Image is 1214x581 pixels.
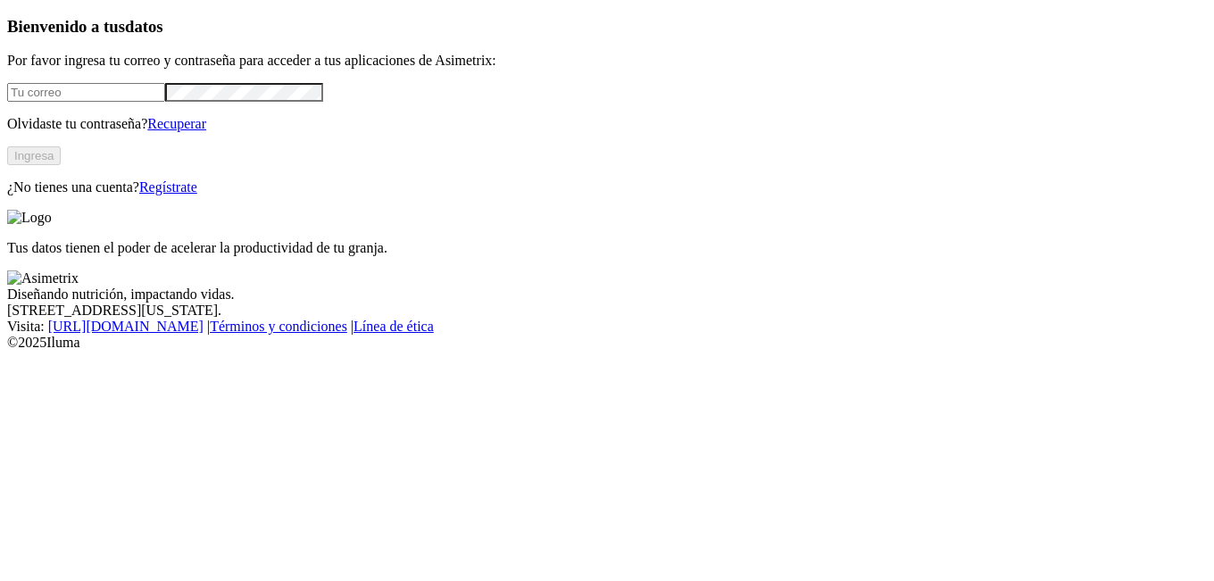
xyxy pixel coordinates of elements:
div: [STREET_ADDRESS][US_STATE]. [7,303,1207,319]
h3: Bienvenido a tus [7,17,1207,37]
a: Regístrate [139,179,197,195]
img: Asimetrix [7,270,79,286]
p: Tus datos tienen el poder de acelerar la productividad de tu granja. [7,240,1207,256]
a: Línea de ética [353,319,434,334]
p: Olvidaste tu contraseña? [7,116,1207,132]
p: ¿No tienes una cuenta? [7,179,1207,195]
p: Por favor ingresa tu correo y contraseña para acceder a tus aplicaciones de Asimetrix: [7,53,1207,69]
button: Ingresa [7,146,61,165]
a: [URL][DOMAIN_NAME] [48,319,204,334]
a: Términos y condiciones [210,319,347,334]
div: © 2025 Iluma [7,335,1207,351]
span: datos [125,17,163,36]
img: Logo [7,210,52,226]
div: Diseñando nutrición, impactando vidas. [7,286,1207,303]
div: Visita : | | [7,319,1207,335]
input: Tu correo [7,83,165,102]
a: Recuperar [147,116,206,131]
